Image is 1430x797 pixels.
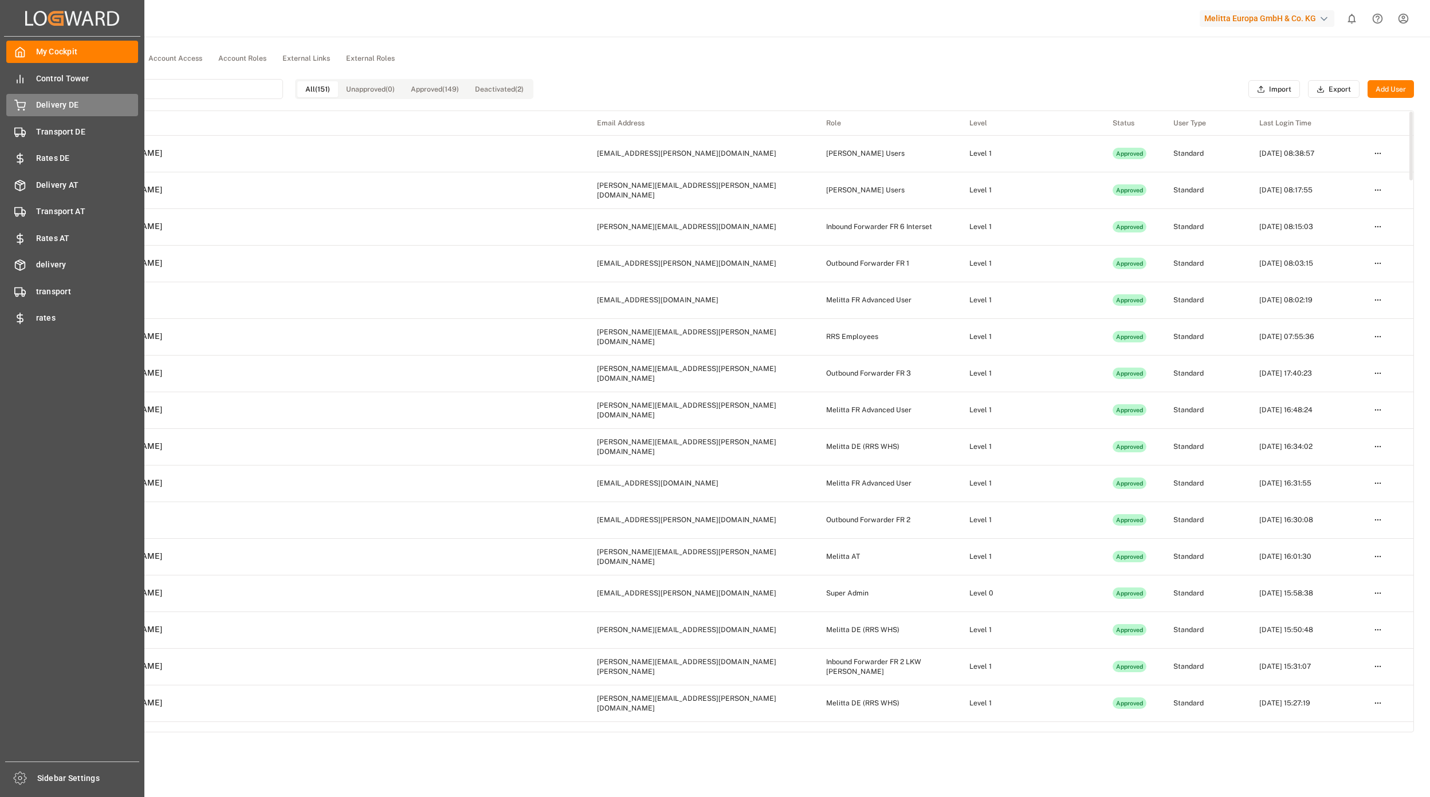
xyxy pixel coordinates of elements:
td: [PERSON_NAME][EMAIL_ADDRESS][PERSON_NAME][DOMAIN_NAME] [585,685,814,721]
td: Level 0 [957,575,1101,611]
td: [PERSON_NAME][EMAIL_ADDRESS][DOMAIN_NAME] [585,611,814,648]
button: External Links [274,50,338,68]
td: Level 1 [957,135,1101,172]
td: [PERSON_NAME][EMAIL_ADDRESS][PERSON_NAME][DOMAIN_NAME] [585,538,814,575]
td: Standard [1161,465,1247,502]
span: Rates DE [36,152,139,164]
td: Level 1 [957,611,1101,648]
button: Help Center [1365,6,1390,31]
td: Standard [1161,538,1247,575]
td: Level 1 [957,245,1101,282]
td: [DATE] 17:40:23 [1247,355,1362,392]
button: Export [1308,80,1360,98]
th: User Name [54,111,585,135]
td: [PERSON_NAME][EMAIL_ADDRESS][PERSON_NAME][DOMAIN_NAME] [585,318,814,355]
td: [PERSON_NAME][EMAIL_ADDRESS][PERSON_NAME][DOMAIN_NAME] [585,172,814,208]
button: Melitta Europa GmbH & Co. KG [1200,7,1339,29]
td: [EMAIL_ADDRESS][PERSON_NAME][DOMAIN_NAME] [585,245,814,282]
button: show 0 new notifications [1339,6,1365,31]
td: Level 1 [957,208,1101,245]
td: [DATE] 08:03:15 [1247,245,1362,282]
div: Approved [1113,661,1147,672]
td: [DATE] 15:50:48 [1247,611,1362,648]
td: Standard [1161,428,1247,465]
button: Approved (149) [403,81,467,97]
td: Melitta DE (RRS WHS) [814,685,957,721]
td: Standard [1161,208,1247,245]
td: Level 1 [957,282,1101,318]
span: Sidebar Settings [37,772,140,784]
td: Standard [1161,392,1247,428]
td: Standard [1161,611,1247,648]
td: Super Admin [814,575,957,611]
td: Level 1 [957,648,1101,685]
td: [DATE] 15:31:07 [1247,648,1362,685]
div: Approved [1113,697,1147,709]
a: rates [6,307,138,329]
td: Melitta FR Advanced User [814,392,957,428]
td: Standard [1161,502,1247,538]
button: All (151) [297,81,338,97]
td: [DATE] 16:31:55 [1247,465,1362,502]
div: Approved [1113,624,1147,636]
td: Level 1 [957,428,1101,465]
span: delivery [36,259,139,271]
div: Approved [1113,368,1147,379]
a: My Cockpit [6,41,138,63]
a: Control Tower [6,67,138,89]
th: Status [1101,111,1162,135]
td: [PERSON_NAME][EMAIL_ADDRESS][PERSON_NAME][DOMAIN_NAME] [585,428,814,465]
div: Approved [1113,404,1147,416]
td: [EMAIL_ADDRESS][PERSON_NAME][DOMAIN_NAME] [585,502,814,538]
td: [DATE] 16:48:24 [1247,392,1362,428]
td: [EMAIL_ADDRESS][DOMAIN_NAME] [585,282,814,318]
a: Rates AT [6,227,138,249]
td: [DATE] 07:55:36 [1247,318,1362,355]
button: Import [1248,80,1300,98]
button: Deactivated (2) [467,81,532,97]
input: Search for users [54,79,283,99]
td: [DATE] 08:15:03 [1247,208,1362,245]
td: Standard [1161,575,1247,611]
td: [EMAIL_ADDRESS][DOMAIN_NAME] [585,465,814,502]
td: Level 1 [957,172,1101,208]
th: User Type [1161,111,1247,135]
span: Delivery DE [36,99,139,111]
a: transport [6,280,138,302]
div: Approved [1113,258,1147,269]
td: [PERSON_NAME][EMAIL_ADDRESS][PERSON_NAME][DOMAIN_NAME] [585,355,814,392]
td: Standard [1161,318,1247,355]
td: [DATE] 15:27:19 [1247,685,1362,721]
td: Level 1 [957,502,1101,538]
td: Level 1 [957,465,1101,502]
td: Level 1 [957,318,1101,355]
th: Role [814,111,957,135]
a: delivery [6,254,138,276]
div: Approved [1113,148,1147,159]
td: Level 1 [957,685,1101,721]
td: Standard [1161,135,1247,172]
td: Standard [1161,282,1247,318]
td: Outbound Forwarder FR 3 [814,355,957,392]
td: [DATE] 16:34:02 [1247,428,1362,465]
div: Approved [1113,441,1147,452]
span: Rates AT [36,232,139,244]
th: Email Address [585,111,814,135]
td: Standard [1161,685,1247,721]
div: Melitta Europa GmbH & Co. KG [1200,10,1334,27]
td: [DATE] 16:01:30 [1247,538,1362,575]
a: Rates DE [6,147,138,169]
span: rates [36,312,139,324]
td: Standard [1161,648,1247,685]
span: My Cockpit [36,46,139,58]
td: Level 1 [957,721,1101,758]
a: Transport AT [6,200,138,223]
span: transport [36,286,139,298]
td: Melitta DE (RRS WHS) [814,611,957,648]
td: Melitta FR Advanced User [814,282,957,318]
td: [EMAIL_ADDRESS][PERSON_NAME][DOMAIN_NAME] [585,135,814,172]
th: Last Login Time [1247,111,1362,135]
td: Outbound Forwarder FR 1 [814,245,957,282]
td: Inbound Forwarder AT 3 Ospra [814,721,957,758]
td: Melitta DE (RRS WHS) [814,428,957,465]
